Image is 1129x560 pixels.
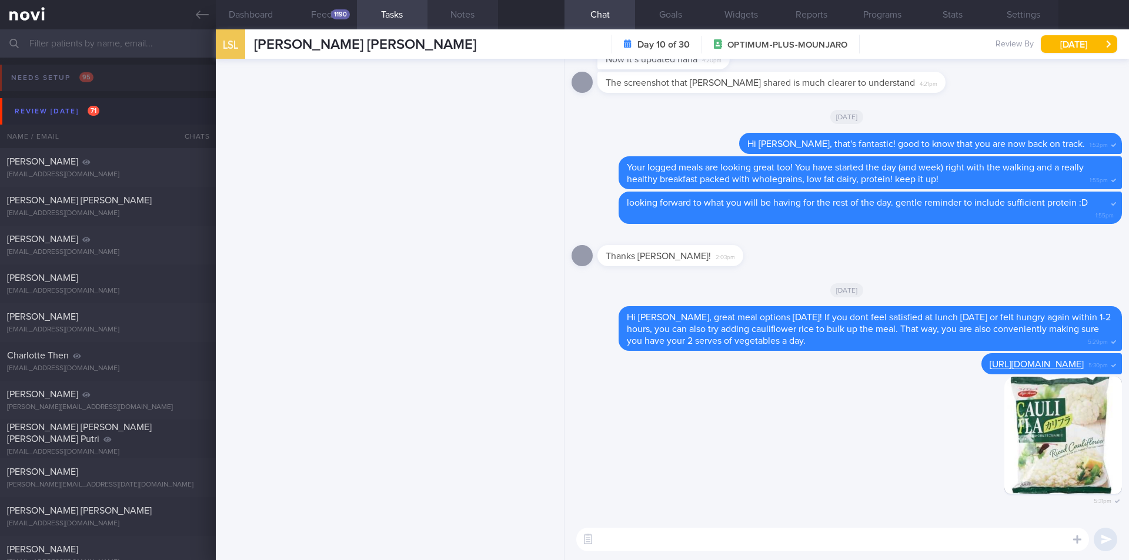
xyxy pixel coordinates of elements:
span: [PERSON_NAME] [7,545,78,554]
span: [PERSON_NAME] [PERSON_NAME] [254,38,476,52]
div: [EMAIL_ADDRESS][DOMAIN_NAME] [7,287,209,296]
span: [PERSON_NAME] [7,234,78,244]
div: [EMAIL_ADDRESS][DOMAIN_NAME] [7,519,209,528]
span: 4:21pm [920,77,937,88]
div: [EMAIL_ADDRESS][DOMAIN_NAME] [7,170,209,179]
span: Review By [996,39,1034,50]
span: 4:20pm [702,53,722,65]
span: [PERSON_NAME] [7,390,78,399]
span: [DATE] [830,110,864,124]
span: [PERSON_NAME] [7,273,78,283]
div: [EMAIL_ADDRESS][DOMAIN_NAME] [7,209,209,218]
div: [PERSON_NAME][EMAIL_ADDRESS][DATE][DOMAIN_NAME] [7,481,209,489]
span: 95 [79,72,93,82]
span: [PERSON_NAME] [7,467,78,477]
span: 1:55pm [1090,173,1108,185]
div: LSL [213,22,248,68]
a: [URL][DOMAIN_NAME] [990,360,1084,369]
div: 1190 [331,9,350,19]
span: [PERSON_NAME] [7,312,78,321]
div: [EMAIL_ADDRESS][DOMAIN_NAME] [7,364,209,373]
div: Review [DATE] [12,103,102,119]
span: Now it’s updated haha [606,55,697,64]
span: Your logged meals are looking great too! You have started the day (and week) right with the walki... [627,163,1084,184]
span: [PERSON_NAME] [PERSON_NAME] [7,196,152,205]
span: Charlotte Then [7,351,69,360]
span: 5:29pm [1088,335,1108,346]
span: [PERSON_NAME] [PERSON_NAME] [7,506,152,515]
div: Needs setup [8,70,96,86]
span: 1:52pm [1090,138,1108,149]
span: 71 [88,106,99,116]
span: 1:55pm [1095,209,1114,220]
div: [PERSON_NAME][EMAIL_ADDRESS][DOMAIN_NAME] [7,403,209,412]
div: [EMAIL_ADDRESS][DOMAIN_NAME] [7,326,209,334]
img: Photo by Chad [1004,377,1122,494]
span: looking forward to what you will be having for the rest of the day. gentle reminder to include su... [627,198,1088,207]
span: [PERSON_NAME] [7,157,78,166]
div: [EMAIL_ADDRESS][DOMAIN_NAME] [7,248,209,257]
span: Hi [PERSON_NAME], that's fantastic! good to know that you are now back on track. [747,139,1085,149]
button: [DATE] [1041,35,1117,53]
span: 2:03pm [716,250,735,261]
span: 5:31pm [1094,494,1111,505]
span: Thanks [PERSON_NAME]! [606,252,711,261]
span: [PERSON_NAME] [PERSON_NAME] [PERSON_NAME] Putri [7,422,152,444]
span: 5:30pm [1088,358,1108,370]
span: The screenshot that [PERSON_NAME] shared is much clearer to understand [606,78,915,88]
div: Chats [169,125,216,148]
div: [EMAIL_ADDRESS][DOMAIN_NAME] [7,448,209,457]
strong: Day 10 of 30 [637,39,690,51]
span: OPTIMUM-PLUS-MOUNJARO [727,39,847,51]
span: [DATE] [830,283,864,297]
span: Hi [PERSON_NAME], great meal options [DATE]! If you dont feel satisfied at lunch [DATE] or felt h... [627,313,1111,346]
